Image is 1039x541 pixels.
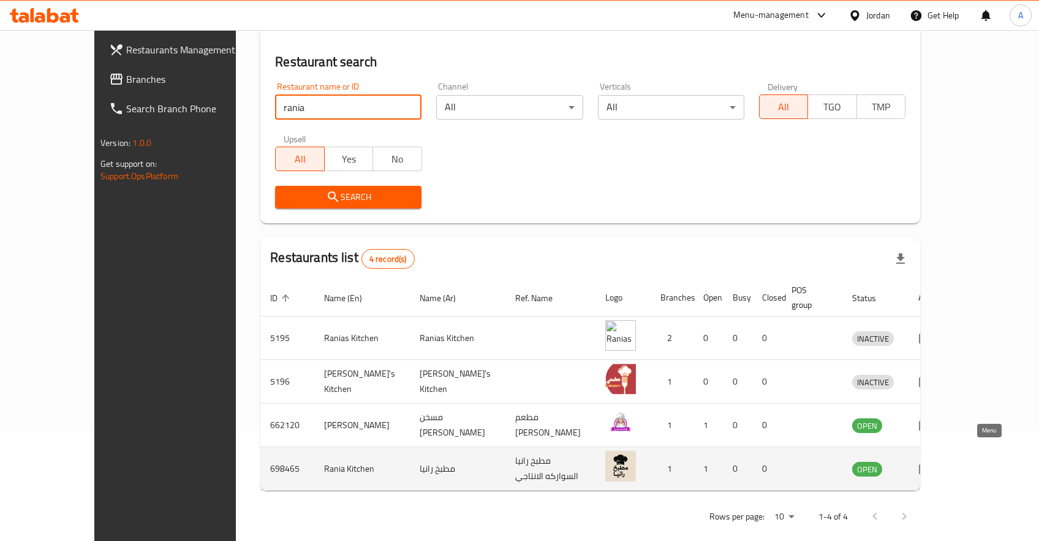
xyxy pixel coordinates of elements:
td: 0 [752,404,782,447]
th: Busy [723,279,752,317]
a: Branches [99,64,268,94]
span: Search [285,190,412,205]
th: Action [909,279,951,317]
td: 5196 [260,360,314,404]
div: Menu-management [733,8,809,23]
div: Export file [886,244,915,274]
td: Rania Kitchen [314,447,410,491]
a: Restaurants Management [99,35,268,64]
span: No [378,150,417,168]
td: مطبخ رانيا السواركه الانتاجي [505,447,595,491]
input: Search for restaurant name or ID.. [275,95,421,120]
p: Rows per page: [709,509,765,524]
button: All [759,94,808,119]
th: Closed [752,279,782,317]
span: TMP [862,98,901,116]
span: INACTIVE [852,375,894,389]
p: 1-4 of 4 [818,509,848,524]
span: All [765,98,803,116]
td: 1 [651,360,693,404]
button: All [275,147,324,171]
td: 0 [752,360,782,404]
a: Search Branch Phone [99,94,268,123]
img: Rania Kitchen [605,451,636,482]
th: Open [693,279,723,317]
button: Yes [324,147,373,171]
span: 4 record(s) [362,253,414,265]
td: 662120 [260,404,314,447]
div: Menu [918,418,941,432]
td: مطبخ رانيا [410,447,505,491]
button: TMP [856,94,905,119]
span: Yes [330,150,368,168]
span: Version: [100,135,130,151]
img: Msakhan Rania [605,407,636,438]
span: Search Branch Phone [126,101,258,116]
img: Ranias Kitchen [605,320,636,351]
div: Jordan [866,9,890,22]
td: 0 [693,360,723,404]
span: OPEN [852,462,882,477]
td: [PERSON_NAME] [314,404,410,447]
div: Menu [918,374,941,389]
h2: Restaurant search [275,53,905,71]
div: All [436,95,583,120]
div: OPEN [852,462,882,477]
span: 1.0.0 [132,135,151,151]
span: Get support on: [100,156,157,172]
span: OPEN [852,419,882,433]
td: 0 [752,317,782,360]
label: Upsell [284,134,306,143]
span: Name (Ar) [420,291,472,305]
span: POS group [792,283,828,312]
span: Status [852,291,892,305]
td: 0 [723,404,752,447]
a: Support.OpsPlatform [100,168,178,184]
th: Logo [595,279,651,317]
div: INACTIVE [852,331,894,346]
td: 698465 [260,447,314,491]
div: INACTIVE [852,375,894,389]
div: Menu [918,331,941,345]
div: All [598,95,744,120]
span: All [281,150,319,168]
td: مسخن [PERSON_NAME] [410,404,505,447]
div: Total records count [361,249,415,269]
span: Branches [126,72,258,86]
td: 0 [752,447,782,491]
td: 1 [693,447,723,491]
td: [PERSON_NAME]'s Kitchen [314,360,410,404]
button: TGO [807,94,856,119]
div: Rows per page: [769,508,799,526]
td: 5195 [260,317,314,360]
td: 1 [651,404,693,447]
img: Rania's Kitchen [605,364,636,394]
span: TGO [813,98,852,116]
label: Delivery [768,82,798,91]
td: 0 [723,447,752,491]
span: A [1018,9,1023,22]
table: enhanced table [260,279,951,491]
button: No [372,147,421,171]
td: مطعم [PERSON_NAME] [505,404,595,447]
td: 0 [693,317,723,360]
td: 1 [693,404,723,447]
button: Search [275,186,421,209]
span: ID [270,291,293,305]
h2: Restaurants list [270,248,414,269]
span: Restaurants Management [126,42,258,57]
td: Ranias Kitchen [314,317,410,360]
td: 0 [723,360,752,404]
td: 0 [723,317,752,360]
td: 2 [651,317,693,360]
td: [PERSON_NAME]'s Kitchen [410,360,505,404]
td: 1 [651,447,693,491]
span: INACTIVE [852,332,894,346]
span: Name (En) [324,291,378,305]
th: Branches [651,279,693,317]
td: Ranias Kitchen [410,317,505,360]
span: Ref. Name [515,291,569,305]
